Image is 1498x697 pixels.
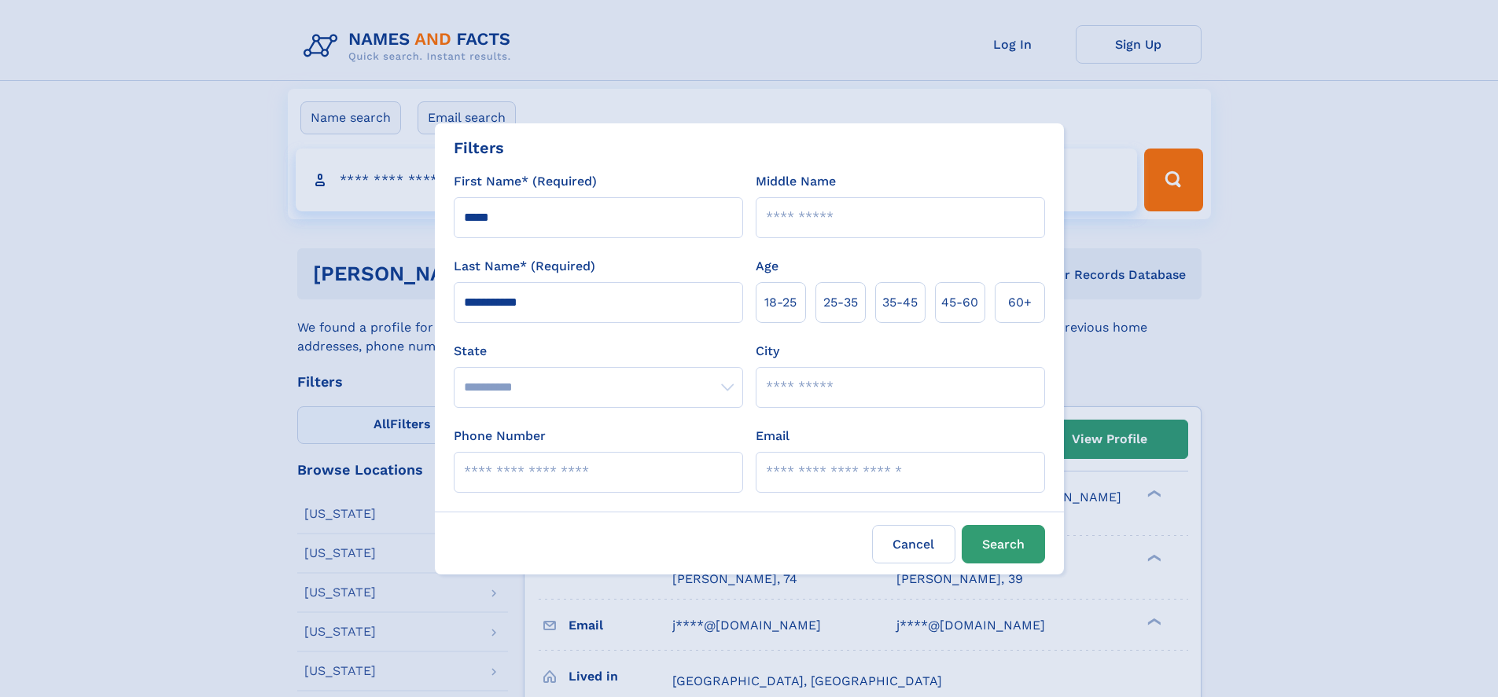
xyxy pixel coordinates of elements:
[756,257,778,276] label: Age
[756,172,836,191] label: Middle Name
[962,525,1045,563] button: Search
[872,525,955,563] label: Cancel
[454,342,743,361] label: State
[764,293,797,312] span: 18‑25
[454,257,595,276] label: Last Name* (Required)
[882,293,918,312] span: 35‑45
[454,136,504,160] div: Filters
[756,342,779,361] label: City
[1008,293,1032,312] span: 60+
[454,427,546,446] label: Phone Number
[823,293,858,312] span: 25‑35
[454,172,597,191] label: First Name* (Required)
[756,427,789,446] label: Email
[941,293,978,312] span: 45‑60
